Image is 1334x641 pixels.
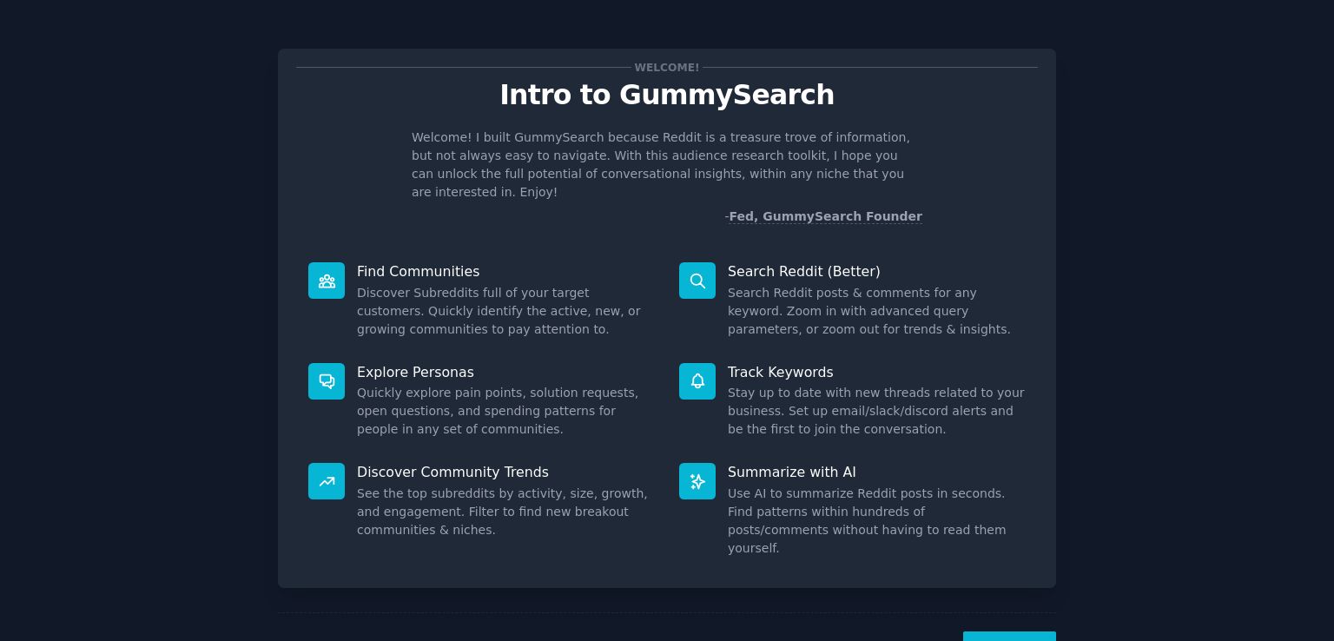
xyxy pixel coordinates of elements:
div: - [724,208,922,226]
a: Fed, GummySearch Founder [729,209,922,224]
dd: Use AI to summarize Reddit posts in seconds. Find patterns within hundreds of posts/comments with... [728,485,1026,558]
p: Summarize with AI [728,463,1026,481]
p: Explore Personas [357,363,655,381]
dd: See the top subreddits by activity, size, growth, and engagement. Filter to find new breakout com... [357,485,655,539]
dd: Discover Subreddits full of your target customers. Quickly identify the active, new, or growing c... [357,284,655,339]
dd: Stay up to date with new threads related to your business. Set up email/slack/discord alerts and ... [728,384,1026,439]
dd: Search Reddit posts & comments for any keyword. Zoom in with advanced query parameters, or zoom o... [728,284,1026,339]
span: Welcome! [631,58,703,76]
p: Track Keywords [728,363,1026,381]
p: Search Reddit (Better) [728,262,1026,281]
p: Welcome! I built GummySearch because Reddit is a treasure trove of information, but not always ea... [412,129,922,202]
p: Find Communities [357,262,655,281]
p: Discover Community Trends [357,463,655,481]
p: Intro to GummySearch [296,80,1038,110]
dd: Quickly explore pain points, solution requests, open questions, and spending patterns for people ... [357,384,655,439]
